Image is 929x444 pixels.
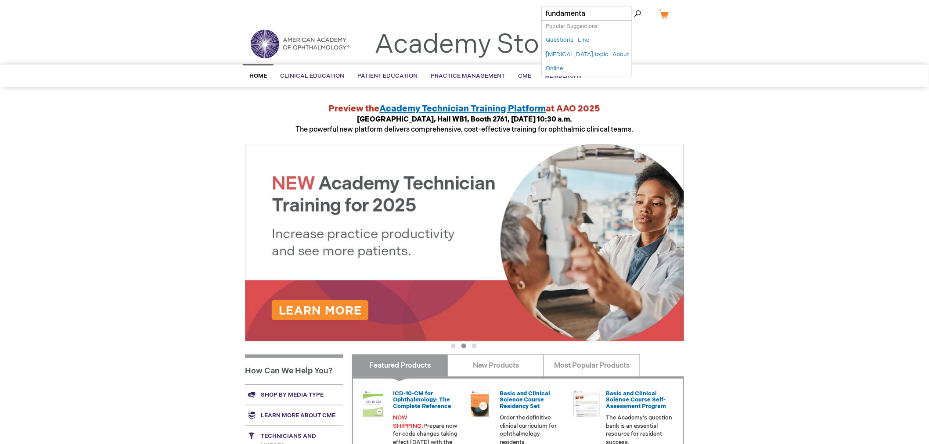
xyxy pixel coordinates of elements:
[357,115,572,124] strong: [GEOGRAPHIC_DATA], Hall WB1, Booth 2761, [DATE] 10:30 a.m.
[451,344,456,348] button: 1 of 3
[472,344,477,348] button: 3 of 3
[374,29,564,61] a: Academy Store
[249,72,267,79] span: Home
[448,354,544,376] a: New Products
[546,36,574,44] a: Questions
[461,344,466,348] button: 2 of 3
[245,384,343,405] a: Shop by media type
[611,4,645,22] span: Search
[544,354,640,376] a: Most Popular Products
[329,104,601,114] strong: Preview the at AAO 2025
[393,414,423,430] font: NOW SHIPPING:
[613,50,630,59] a: About
[578,36,590,44] a: Line
[280,72,344,79] span: Clinical Education
[360,390,386,417] img: 0120008u_42.png
[500,390,551,410] a: Basic and Clinical Science Course Residency Set
[546,50,609,59] a: [MEDICAL_DATA] topic
[546,23,598,30] span: Popular Suggestions
[546,64,563,73] a: Online
[541,7,632,21] input: Name, # or keyword
[245,354,343,384] h1: How Can We Help You?
[573,390,600,417] img: bcscself_20.jpg
[518,72,531,79] span: CME
[393,390,451,410] a: ICD-10-CM for Ophthalmology: The Complete Reference
[296,115,634,134] span: The powerful new platform delivers comprehensive, cost-effective training for ophthalmic clinical...
[380,104,546,114] a: Academy Technician Training Platform
[606,390,666,410] a: Basic and Clinical Science Course Self-Assessment Program
[467,390,493,417] img: 02850963u_47.png
[352,354,448,376] a: Featured Products
[245,405,343,426] a: Learn more about CME
[357,72,418,79] span: Patient Education
[431,72,505,79] span: Practice Management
